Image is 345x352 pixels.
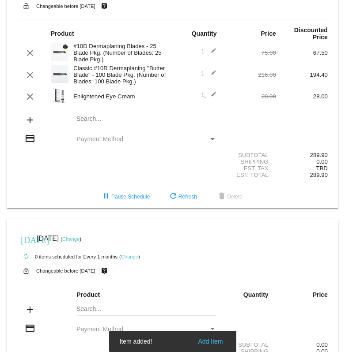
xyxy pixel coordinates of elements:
[62,236,80,242] a: Change
[101,194,150,200] span: Pause Schedule
[276,93,328,100] div: 28.00
[294,26,328,41] strong: Discounted Price
[25,48,35,58] mat-icon: clear
[69,43,172,63] div: #10D Dermaplaning Blades - 25 Blade Pkg. (Number of Blades: 25 Blade Pkg.)
[224,165,276,172] div: Est. Tax
[76,326,216,333] mat-select: Payment Method
[51,65,68,83] img: 58.png
[36,268,95,273] small: Changeable before [DATE]
[316,165,328,172] span: TBD
[216,191,227,202] mat-icon: delete
[25,304,35,315] mat-icon: add
[276,49,328,56] div: 67.50
[61,236,81,242] small: ( )
[276,341,328,348] div: 0.00
[21,234,31,244] mat-icon: [DATE]
[216,194,243,200] span: Delete
[168,194,197,200] span: Refresh
[25,323,35,333] mat-icon: credit_card
[25,91,35,102] mat-icon: clear
[51,87,68,105] img: Cart-Images-16.png
[243,291,269,298] strong: Quantity
[99,265,110,277] mat-icon: live_help
[94,189,157,205] button: Pause Schedule
[119,254,140,259] small: ( )
[224,71,276,78] div: 216.00
[209,189,250,205] button: Delete
[76,306,216,313] input: Search...
[76,135,216,142] mat-select: Payment Method
[17,254,118,259] small: 0 items scheduled for Every 1 months
[76,291,100,298] strong: Product
[69,93,172,100] div: Enlightened Eye Cream
[121,254,138,259] a: Change
[206,70,216,80] mat-icon: edit
[201,92,216,98] span: 1
[21,265,31,277] mat-icon: lock_open
[168,191,178,202] mat-icon: refresh
[201,48,216,55] span: 1
[69,65,172,85] div: Classic #10R Dermaplaning "Butter Blade" - 100 Blade Pkg. (Number of Blades: 100 Blade Pkg.)
[224,341,276,348] div: Subtotal
[224,158,276,165] div: Shipping
[120,337,226,346] simple-snack-bar: Item added!
[195,337,225,346] button: Add Item
[76,116,216,123] input: Search...
[76,326,123,333] span: Payment Method
[25,115,35,125] mat-icon: add
[224,152,276,158] div: Subtotal
[192,30,217,37] strong: Quantity
[161,189,204,205] button: Refresh
[276,152,328,158] div: 289.90
[206,91,216,102] mat-icon: edit
[313,291,328,298] strong: Price
[51,43,68,61] img: Cart-Images-32.png
[310,172,328,178] span: 289.90
[224,93,276,100] div: 28.00
[21,251,31,262] mat-icon: autorenew
[76,135,123,142] span: Payment Method
[261,30,276,37] strong: Price
[36,4,95,9] small: Changeable before [DATE]
[25,70,35,80] mat-icon: clear
[21,0,31,12] mat-icon: lock_open
[206,48,216,58] mat-icon: edit
[99,0,110,12] mat-icon: live_help
[276,71,328,78] div: 194.40
[224,172,276,178] div: Est. Total
[25,133,35,144] mat-icon: credit_card
[51,30,74,37] strong: Product
[224,49,276,56] div: 75.00
[316,158,328,165] span: 0.00
[101,191,111,202] mat-icon: pause
[201,70,216,77] span: 1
